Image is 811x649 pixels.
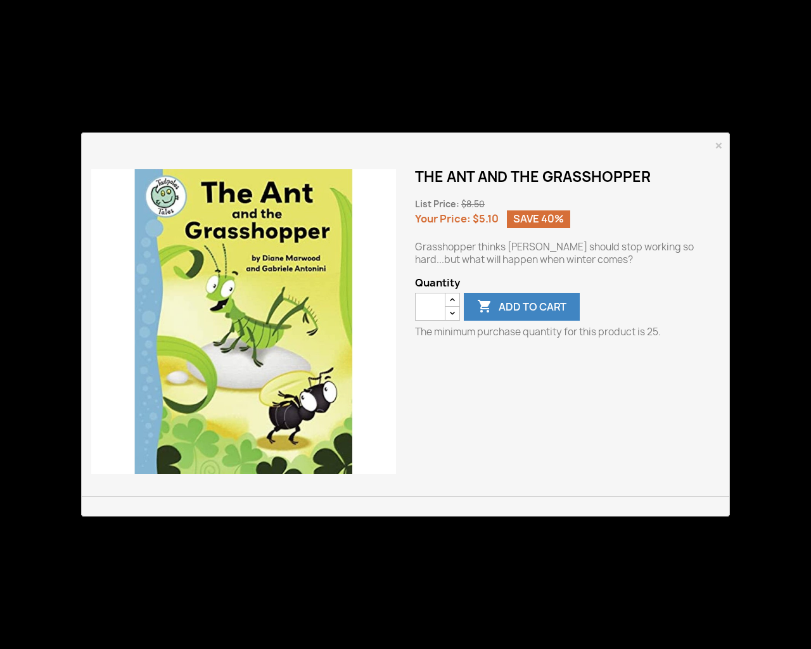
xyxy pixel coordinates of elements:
[415,169,720,184] h1: The Ant and the Grasshopper
[477,300,492,315] i: 
[415,293,445,321] input: Quantity
[415,212,471,226] span: Your Price:
[715,138,723,153] button: Close
[415,276,720,289] span: Quantity
[91,169,396,474] img: The Ant and the Grasshopper
[473,212,499,226] span: $5.10
[507,210,570,228] span: Save 40%
[461,198,485,210] span: $8.50
[415,241,720,266] p: Grasshopper thinks [PERSON_NAME] should stop working so hard...but what will happen when winter c...
[415,198,459,210] span: List Price:
[715,135,723,157] span: ×
[464,293,580,321] button: Add to cart
[415,326,720,338] p: The minimum purchase quantity for this product is 25.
